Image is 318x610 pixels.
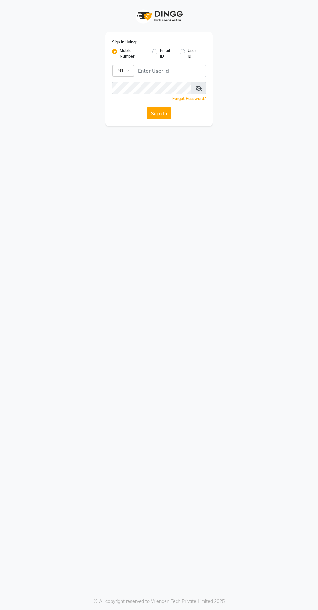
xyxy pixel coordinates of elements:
label: User ID [188,48,201,59]
input: Username [112,82,191,94]
label: Mobile Number [120,48,147,59]
button: Sign In [147,107,171,119]
label: Email ID [160,48,175,59]
label: Sign In Using: [112,39,137,45]
a: Forgot Password? [172,96,206,101]
img: logo1.svg [133,6,185,26]
input: Username [134,65,206,77]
